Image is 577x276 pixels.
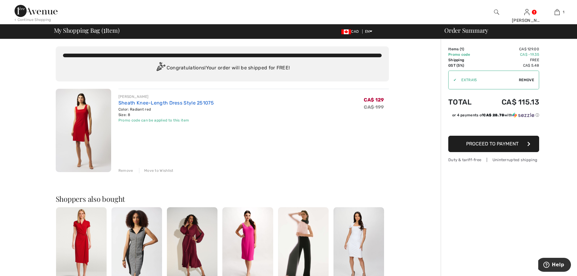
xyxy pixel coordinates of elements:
div: Remove [118,168,133,173]
iframe: Opens a widget where you can find more information [538,258,571,273]
span: CAD [341,29,361,34]
img: Congratulation2.svg [154,62,167,74]
a: Sign In [524,9,529,15]
div: Congratulations! Your order will be shipped for FREE! [63,62,382,74]
div: Move to Wishlist [139,168,174,173]
div: [PERSON_NAME] [512,17,542,24]
td: Shipping [448,57,483,63]
span: 1 [103,26,105,34]
span: 1 [563,9,564,15]
img: My Bag [555,8,560,16]
img: Sheath Knee-Length Dress Style 251075 [56,89,111,172]
div: or 4 payments ofCA$ 28.78withSezzle Click to learn more about Sezzle [448,112,539,120]
td: Free [483,57,539,63]
div: < Continue Shopping [15,17,51,22]
iframe: PayPal-paypal [448,120,539,134]
td: Items ( ) [448,46,483,52]
td: Total [448,92,483,112]
img: 1ère Avenue [15,5,58,17]
div: Duty & tariff-free | Uninterrupted shipping [448,157,539,163]
td: CA$ 129.00 [483,46,539,52]
span: EN [365,29,373,34]
span: CA$ 129 [364,97,384,103]
button: Proceed to Payment [448,136,539,152]
span: Proceed to Payment [466,141,519,147]
span: Remove [519,77,534,83]
td: GST (5%) [448,63,483,68]
div: or 4 payments of with [452,112,539,118]
img: search the website [494,8,499,16]
td: CA$ -19.35 [483,52,539,57]
h2: Shoppers also bought [56,195,389,202]
a: Sheath Knee-Length Dress Style 251075 [118,100,214,106]
input: Promo code [456,71,519,89]
span: 1 [461,47,463,51]
div: ✔ [449,77,456,83]
div: [PERSON_NAME] [118,94,214,99]
a: 1 [542,8,572,16]
div: Color: Radiant red Size: 8 [118,107,214,118]
img: My Info [524,8,529,16]
s: CA$ 199 [364,104,384,110]
span: CA$ 28.78 [483,113,504,117]
td: Promo code [448,52,483,57]
td: CA$ 115.13 [483,92,539,112]
img: Sezzle [512,112,534,118]
td: CA$ 5.48 [483,63,539,68]
img: Canadian Dollar [341,29,351,34]
div: Order Summary [437,27,573,33]
span: My Shopping Bag ( Item) [54,27,120,33]
div: Promo code can be applied to this item [118,118,214,123]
